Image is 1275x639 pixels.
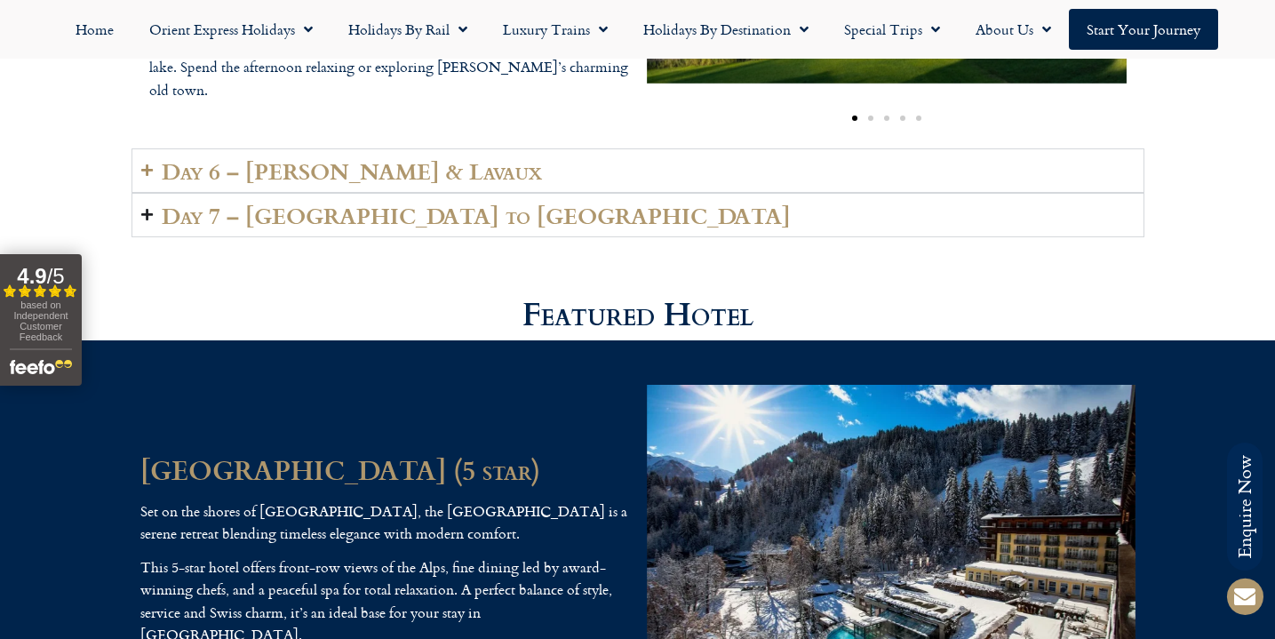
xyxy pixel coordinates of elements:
a: Special Trips [826,9,958,50]
a: Home [58,9,131,50]
h2: Featured Hotel [522,300,753,331]
nav: Menu [9,9,1266,50]
summary: Day 7 – [GEOGRAPHIC_DATA] to [GEOGRAPHIC_DATA] [131,193,1144,237]
h2: Day 7 – [GEOGRAPHIC_DATA] to [GEOGRAPHIC_DATA] [162,203,791,228]
span: Set on the shores of [GEOGRAPHIC_DATA], the [GEOGRAPHIC_DATA] is a serene retreat blending timele... [140,500,627,545]
span: Go to slide 2 [868,116,873,121]
a: Start your Journey [1069,9,1218,50]
h2: Day 6 – [PERSON_NAME] & Lavaux [162,158,542,183]
h2: [GEOGRAPHIC_DATA] (5 star) [140,456,629,483]
a: Holidays by Destination [626,9,826,50]
a: Orient Express Holidays [131,9,331,50]
span: Go to slide 3 [884,116,889,121]
span: Go to slide 5 [916,116,921,121]
summary: Day 6 – [PERSON_NAME] & Lavaux [131,148,1144,193]
span: Go to slide 4 [900,116,905,121]
a: About Us [958,9,1069,50]
span: Go to slide 1 [852,116,857,121]
a: Holidays by Rail [331,9,485,50]
a: Luxury Trains [485,9,626,50]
